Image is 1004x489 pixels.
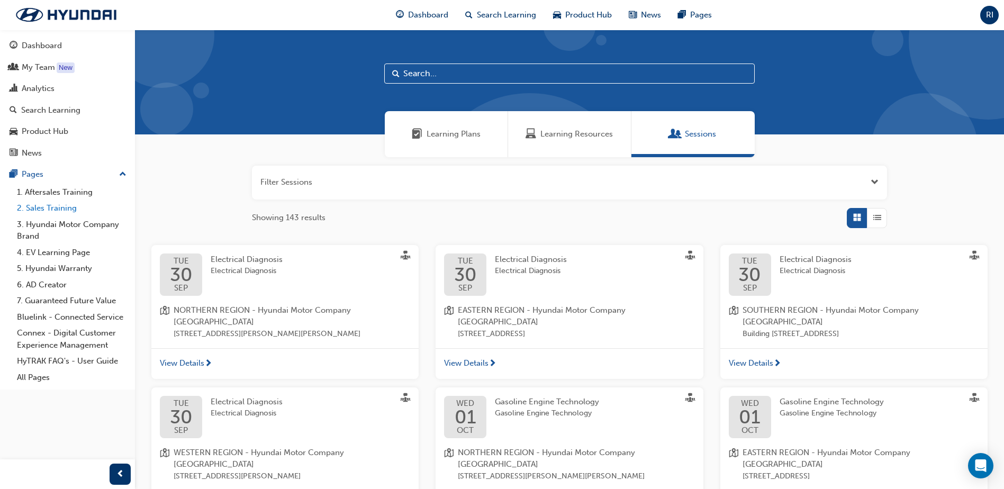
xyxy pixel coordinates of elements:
[495,265,567,277] span: Electrical Diagnosis
[458,447,694,470] span: NORTHERN REGION - Hyundai Motor Company [GEOGRAPHIC_DATA]
[631,111,755,157] a: SessionsSessions
[4,143,131,163] a: News
[211,408,283,420] span: Electrical Diagnosis
[458,304,694,328] span: EASTERN REGION - Hyundai Motor Company [GEOGRAPHIC_DATA]
[477,9,536,21] span: Search Learning
[678,8,686,22] span: pages-icon
[738,265,761,284] span: 30
[401,251,410,262] span: sessionType_FACE_TO_FACE-icon
[444,396,694,438] a: WED01OCTGasoline Engine TechnologyGasoline Engine Technology
[10,106,17,115] span: search-icon
[986,9,993,21] span: RI
[13,260,131,277] a: 5. Hyundai Warranty
[729,447,738,483] span: location-icon
[780,397,884,406] span: Gasoline Engine Technology
[4,165,131,184] button: Pages
[436,348,703,379] a: View Details
[871,176,879,188] span: Open the filter
[160,396,410,438] a: TUE30SEPElectrical DiagnosisElectrical Diagnosis
[174,470,410,483] span: [STREET_ADDRESS][PERSON_NAME]
[170,284,193,292] span: SEP
[4,36,131,56] a: Dashboard
[458,328,694,340] span: [STREET_ADDRESS]
[13,277,131,293] a: 6. AD Creator
[970,393,979,405] span: sessionType_FACE_TO_FACE-icon
[545,4,620,26] a: car-iconProduct Hub
[526,128,536,140] span: Learning Resources
[729,304,738,340] span: location-icon
[392,68,400,80] span: Search
[458,470,694,483] span: [STREET_ADDRESS][PERSON_NAME][PERSON_NAME]
[211,397,283,406] span: Electrical Diagnosis
[773,359,781,369] span: next-icon
[720,348,988,379] a: View Details
[160,357,204,369] span: View Details
[13,245,131,261] a: 4. EV Learning Page
[151,348,419,379] a: View Details
[629,8,637,22] span: news-icon
[454,284,477,292] span: SEP
[738,284,761,292] span: SEP
[119,168,126,182] span: up-icon
[739,427,761,434] span: OCT
[968,453,993,478] div: Open Intercom Messenger
[13,216,131,245] a: 3. Hyundai Motor Company Brand
[743,447,979,470] span: EASTERN REGION - Hyundai Motor Company [GEOGRAPHIC_DATA]
[211,255,283,264] span: Electrical Diagnosis
[22,147,42,159] div: News
[739,400,761,408] span: WED
[455,408,476,427] span: 01
[10,63,17,73] span: people-icon
[980,6,999,24] button: RI
[455,400,476,408] span: WED
[160,253,410,296] a: TUE30SEPElectrical DiagnosisElectrical Diagnosis
[853,212,861,224] span: Grid
[387,4,457,26] a: guage-iconDashboard
[427,128,481,140] span: Learning Plans
[13,200,131,216] a: 2. Sales Training
[174,328,410,340] span: [STREET_ADDRESS][PERSON_NAME][PERSON_NAME]
[444,304,694,340] a: location-iconEASTERN REGION - Hyundai Motor Company [GEOGRAPHIC_DATA][STREET_ADDRESS]
[385,111,508,157] a: Learning PlansLearning Plans
[444,253,694,296] a: TUE30SEPElectrical DiagnosisElectrical Diagnosis
[252,212,325,224] span: Showing 143 results
[720,245,988,379] button: TUE30SEPElectrical DiagnosisElectrical Diagnosislocation-iconSOUTHERN REGION - Hyundai Motor Comp...
[22,61,55,74] div: My Team
[729,396,979,438] a: WED01OCTGasoline Engine TechnologyGasoline Engine Technology
[408,9,448,21] span: Dashboard
[170,408,193,427] span: 30
[211,265,283,277] span: Electrical Diagnosis
[620,4,670,26] a: news-iconNews
[10,41,17,51] span: guage-icon
[685,251,695,262] span: sessionType_FACE_TO_FACE-icon
[174,447,410,470] span: WESTERN REGION - Hyundai Motor Company [GEOGRAPHIC_DATA]
[10,149,17,158] span: news-icon
[412,128,422,140] span: Learning Plans
[553,8,561,22] span: car-icon
[444,357,489,369] span: View Details
[495,397,599,406] span: Gasoline Engine Technology
[729,304,979,340] a: location-iconSOUTHERN REGION - Hyundai Motor Company [GEOGRAPHIC_DATA]Building [STREET_ADDRESS]
[457,4,545,26] a: search-iconSearch Learning
[436,245,703,379] button: TUE30SEPElectrical DiagnosisElectrical Diagnosislocation-iconEASTERN REGION - Hyundai Motor Compa...
[13,184,131,201] a: 1. Aftersales Training
[13,353,131,369] a: HyTRAK FAQ's - User Guide
[4,58,131,77] a: My Team
[495,255,567,264] span: Electrical Diagnosis
[444,447,694,483] a: location-iconNORTHERN REGION - Hyundai Motor Company [GEOGRAPHIC_DATA][STREET_ADDRESS][PERSON_NAM...
[4,34,131,165] button: DashboardMy TeamAnalyticsSearch LearningProduct HubNews
[743,328,979,340] span: Building [STREET_ADDRESS]
[738,257,761,265] span: TUE
[170,427,193,434] span: SEP
[444,447,454,483] span: location-icon
[508,111,631,157] a: Learning ResourcesLearning Resources
[690,9,712,21] span: Pages
[4,122,131,141] a: Product Hub
[10,84,17,94] span: chart-icon
[780,265,852,277] span: Electrical Diagnosis
[10,127,17,137] span: car-icon
[13,293,131,309] a: 7. Guaranteed Future Value
[10,170,17,179] span: pages-icon
[540,128,613,140] span: Learning Resources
